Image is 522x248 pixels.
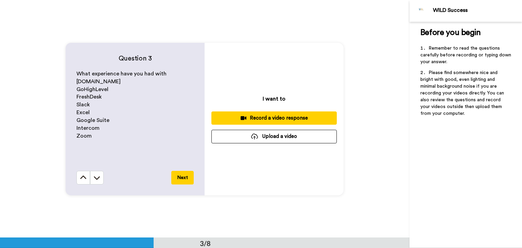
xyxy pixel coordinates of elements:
span: Remember to read the questions carefully before recording or typing down your answer. [420,46,512,64]
span: Intercom [76,125,100,131]
span: What experience have you had with [76,71,167,76]
span: FreshDesk [76,94,102,100]
p: I want to [263,95,285,103]
img: Profile Image [413,3,430,19]
div: Record a video response [217,114,331,122]
span: Slack [76,102,90,107]
button: Next [171,171,194,184]
h4: Question 3 [76,54,194,63]
span: [DOMAIN_NAME] [76,79,121,84]
span: Please find somewhere nice and bright with good, even lighting and minimal background noise if yo... [420,70,505,116]
button: Record a video response [211,111,337,125]
div: WILD Success [433,7,522,14]
span: GoHighLevel [76,87,108,92]
button: Upload a video [211,130,337,143]
span: Excel [76,110,90,115]
span: Zoom [76,133,92,139]
span: Google Suite [76,118,109,123]
span: Before you begin [420,29,481,37]
div: 3/8 [189,238,222,248]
